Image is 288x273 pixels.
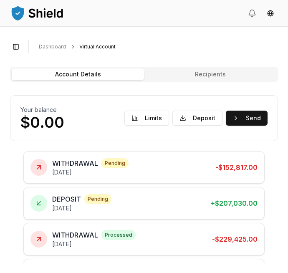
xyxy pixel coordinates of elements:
span: processed [101,230,136,240]
a: Virtual Account [79,43,116,50]
nav: breadcrumb [39,43,271,50]
img: ShieldPay Logo [10,5,64,21]
span: WITHDRAWAL [52,158,98,168]
button: Limits [124,111,169,126]
p: $0.00 [20,114,64,131]
p: [DATE] [52,240,136,248]
p: + $207,030.00 [211,198,258,208]
button: Recipients [144,68,276,80]
p: - $229,425.00 [212,234,258,244]
span: DEPOSIT [52,194,81,204]
h2: Your balance [20,106,64,114]
button: Account Details [12,68,144,80]
span: pending [84,194,111,204]
span: WITHDRAWAL [52,230,98,240]
button: Send [226,111,268,126]
p: [DATE] [52,204,111,212]
a: Dashboard [39,43,66,50]
span: pending [101,158,129,168]
p: [DATE] [52,168,129,177]
p: - $152,817.00 [215,162,258,172]
button: Deposit [172,111,222,126]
